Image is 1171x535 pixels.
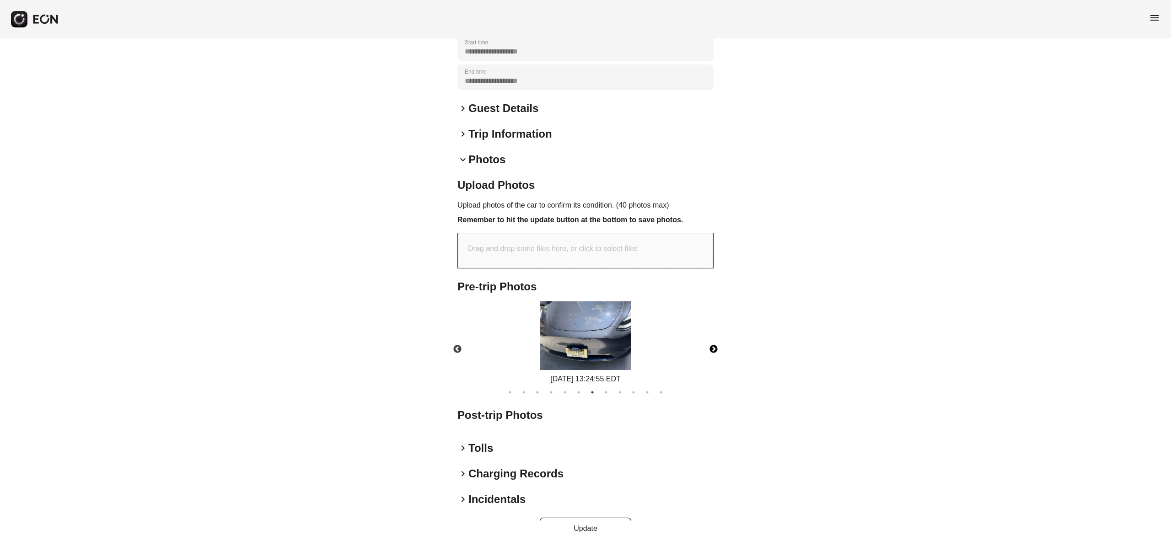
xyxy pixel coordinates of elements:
div: [DATE] 13:24:55 EDT [540,374,631,385]
h2: Charging Records [468,466,564,481]
span: keyboard_arrow_right [457,494,468,505]
span: keyboard_arrow_right [457,443,468,454]
span: keyboard_arrow_right [457,468,468,479]
p: Upload photos of the car to confirm its condition. (40 photos max) [457,200,714,211]
img: https://fastfleet.me/rails/active_storage/blobs/redirect/eyJfcmFpbHMiOnsibWVzc2FnZSI6IkJBaHBBN2c5... [540,301,631,370]
h2: Tolls [468,441,493,455]
button: 9 [615,388,624,397]
button: 1 [505,388,515,397]
button: 4 [547,388,556,397]
button: 7 [588,388,597,397]
h2: Guest Details [468,101,538,116]
p: Drag and drop some files here, or click to select files [468,243,638,254]
h2: Incidentals [468,492,526,507]
h2: Post-trip Photos [457,408,714,423]
button: 5 [560,388,569,397]
button: 3 [533,388,542,397]
h2: Pre-trip Photos [457,279,714,294]
span: menu [1149,12,1160,23]
button: Previous [441,333,473,365]
span: keyboard_arrow_right [457,128,468,139]
button: 12 [656,388,666,397]
h2: Photos [468,152,505,167]
button: 10 [629,388,638,397]
button: 8 [602,388,611,397]
button: 2 [519,388,528,397]
h2: Trip Information [468,127,552,141]
h3: Remember to hit the update button at the bottom to save photos. [457,214,714,225]
span: keyboard_arrow_down [457,154,468,165]
button: 6 [574,388,583,397]
button: 11 [643,388,652,397]
button: Next [698,333,730,365]
span: keyboard_arrow_right [457,103,468,114]
h2: Upload Photos [457,178,714,193]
